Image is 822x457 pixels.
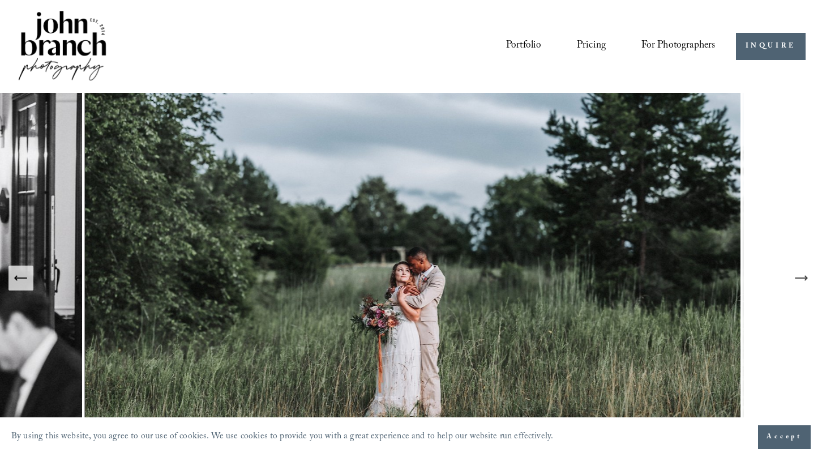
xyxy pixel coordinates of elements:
[506,36,542,57] a: Portfolio
[8,266,33,291] button: Previous Slide
[789,266,814,291] button: Next Slide
[641,37,716,56] span: For Photographers
[641,36,716,57] a: folder dropdown
[11,429,553,446] p: By using this website, you agree to our use of cookies. We use cookies to provide you with a grea...
[767,432,802,443] span: Accept
[736,33,806,61] a: INQUIRE
[577,36,606,57] a: Pricing
[16,8,108,85] img: John Branch IV Photography
[758,425,811,449] button: Accept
